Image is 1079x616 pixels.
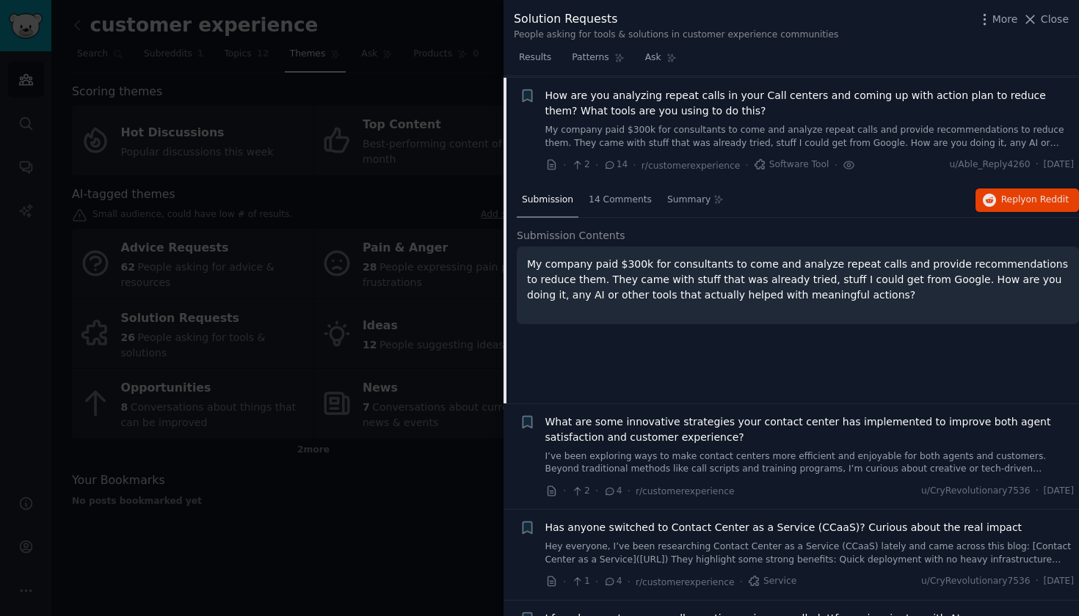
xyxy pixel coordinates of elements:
span: · [628,483,631,499]
span: u/CryRevolutionary7536 [921,575,1031,588]
button: Replyon Reddit [976,188,1079,212]
span: Submission Contents [517,228,625,243]
span: Summary [667,194,711,207]
span: · [1036,485,1039,498]
span: Service [748,575,796,588]
span: Close [1041,12,1069,27]
span: · [834,158,837,173]
a: Ask [640,46,682,76]
button: Close [1022,12,1069,27]
span: r/customerexperience [642,161,740,171]
a: My company paid $300k for consultants to come and analyze repeat calls and provide recommendation... [545,124,1075,150]
span: · [563,158,566,173]
span: · [595,158,598,173]
span: · [1036,158,1039,172]
span: · [563,483,566,499]
span: 14 Comments [589,194,652,207]
span: on Reddit [1026,194,1069,205]
span: Reply [1001,194,1069,207]
a: How are you analyzing repeat calls in your Call centers and coming up with action plan to reduce ... [545,88,1075,119]
span: Patterns [572,51,608,65]
span: · [739,574,742,590]
span: More [992,12,1018,27]
span: Ask [645,51,661,65]
span: · [745,158,748,173]
a: Patterns [567,46,629,76]
a: What are some innovative strategies your contact center has implemented to improve both agent sat... [545,414,1075,445]
span: Results [519,51,551,65]
button: More [977,12,1018,27]
span: Submission [522,194,573,207]
span: [DATE] [1044,575,1074,588]
span: 1 [571,575,589,588]
span: · [1036,575,1039,588]
span: [DATE] [1044,485,1074,498]
span: · [633,158,636,173]
a: Has anyone switched to Contact Center as a Service (CCaaS)? Curious about the real impact [545,520,1022,535]
p: My company paid $300k for consultants to come and analyze repeat calls and provide recommendation... [527,257,1069,303]
span: u/CryRevolutionary7536 [921,485,1031,498]
span: · [628,574,631,590]
span: [DATE] [1044,158,1074,172]
span: 2 [571,158,589,172]
span: r/customerexperience [636,486,734,496]
span: Software Tool [754,158,829,172]
span: · [563,574,566,590]
a: Results [514,46,556,76]
span: · [595,483,598,499]
span: r/customerexperience [636,577,734,587]
a: Hey everyone, I’ve been researching Contact Center as a Service (CCaaS) lately and came across th... [545,540,1075,566]
span: 4 [603,575,622,588]
div: Solution Requests [514,10,838,29]
span: 14 [603,158,628,172]
span: · [595,574,598,590]
span: u/Able_Reply4260 [949,158,1030,172]
div: People asking for tools & solutions in customer experience communities [514,29,838,42]
span: 2 [571,485,589,498]
a: I’ve been exploring ways to make contact centers more efficient and enjoyable for both agents and... [545,450,1075,476]
span: 4 [603,485,622,498]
